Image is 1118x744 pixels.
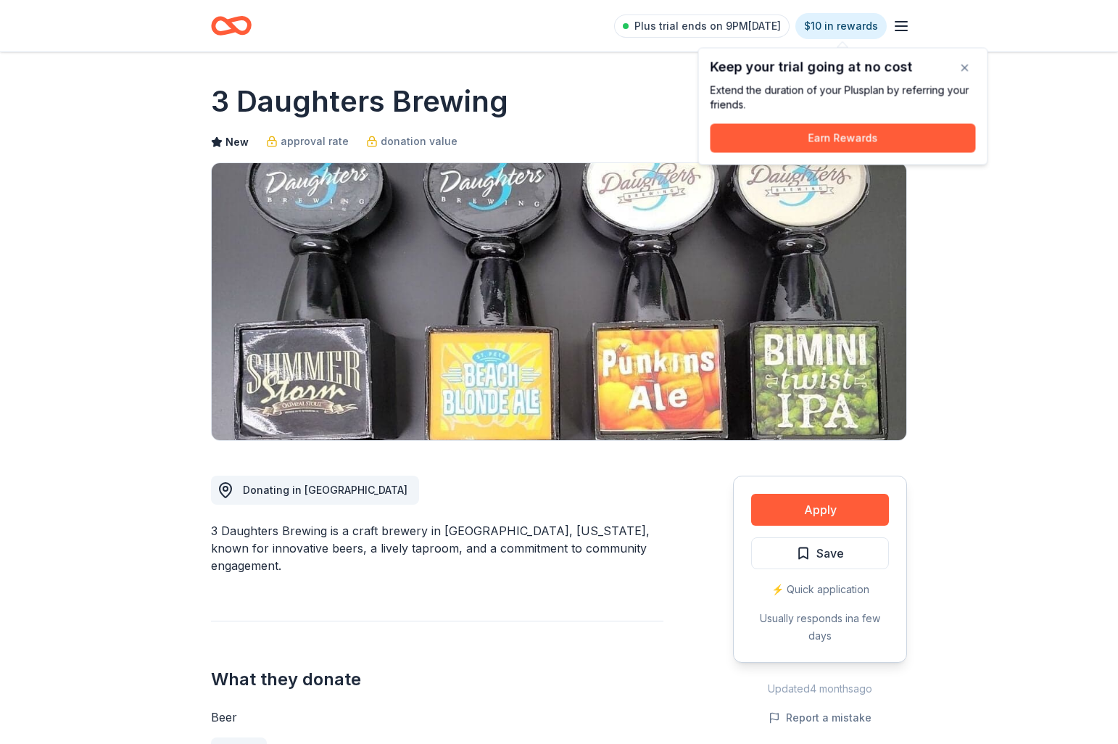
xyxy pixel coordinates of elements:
span: Donating in [GEOGRAPHIC_DATA] [243,484,407,496]
div: Usually responds in a few days [751,610,889,645]
div: ⚡️ Quick application [751,581,889,598]
img: Image for 3 Daughters Brewing [212,163,906,440]
h2: What they donate [211,668,663,691]
div: 3 Daughters Brewing is a craft brewery in [GEOGRAPHIC_DATA], [US_STATE], known for innovative bee... [211,522,663,574]
span: New [225,133,249,151]
button: Save [751,537,889,569]
a: approval rate [266,133,349,150]
div: Beer [211,708,663,726]
a: $10 in rewards [795,13,887,39]
a: Home [211,9,252,43]
button: Earn Rewards [711,124,976,153]
span: approval rate [281,133,349,150]
button: Report a mistake [769,709,871,727]
button: Apply [751,494,889,526]
span: Plus trial ends on 9PM[DATE] [634,17,781,35]
span: donation value [381,133,457,150]
div: Updated 4 months ago [733,680,907,698]
h1: 3 Daughters Brewing [211,81,508,122]
a: donation value [366,133,457,150]
div: Keep your trial going at no cost [711,60,976,75]
a: Plus trial ends on 9PM[DATE] [614,15,790,38]
span: Save [816,544,844,563]
div: Extend the duration of your Plus plan by referring your friends. [711,83,976,112]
